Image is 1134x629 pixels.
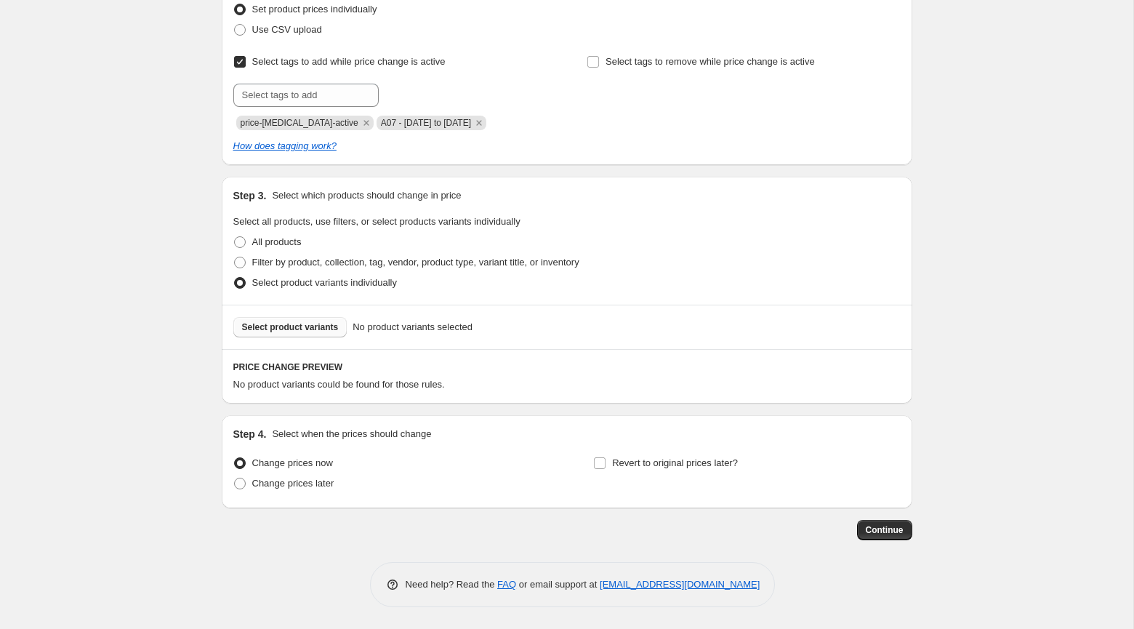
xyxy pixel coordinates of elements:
[360,116,373,129] button: Remove price-change-job-active
[233,379,445,390] span: No product variants could be found for those rules.
[233,317,347,337] button: Select product variants
[406,579,498,590] span: Need help? Read the
[381,118,471,128] span: A07 - 21st October to 31st October 2025
[866,524,904,536] span: Continue
[252,236,302,247] span: All products
[272,427,431,441] p: Select when the prices should change
[353,320,472,334] span: No product variants selected
[612,457,738,468] span: Revert to original prices later?
[516,579,600,590] span: or email support at
[472,116,486,129] button: Remove A07 - 21st October to 31st October 2025
[241,118,358,128] span: price-change-job-active
[252,56,446,67] span: Select tags to add while price change is active
[272,188,461,203] p: Select which products should change in price
[252,478,334,489] span: Change prices later
[252,257,579,268] span: Filter by product, collection, tag, vendor, product type, variant title, or inventory
[600,579,760,590] a: [EMAIL_ADDRESS][DOMAIN_NAME]
[233,361,901,373] h6: PRICE CHANGE PREVIEW
[233,84,379,107] input: Select tags to add
[606,56,815,67] span: Select tags to remove while price change is active
[233,140,337,151] a: How does tagging work?
[252,4,377,15] span: Set product prices individually
[233,188,267,203] h2: Step 3.
[233,427,267,441] h2: Step 4.
[233,216,520,227] span: Select all products, use filters, or select products variants individually
[252,457,333,468] span: Change prices now
[242,321,339,333] span: Select product variants
[857,520,912,540] button: Continue
[252,277,397,288] span: Select product variants individually
[497,579,516,590] a: FAQ
[252,24,322,35] span: Use CSV upload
